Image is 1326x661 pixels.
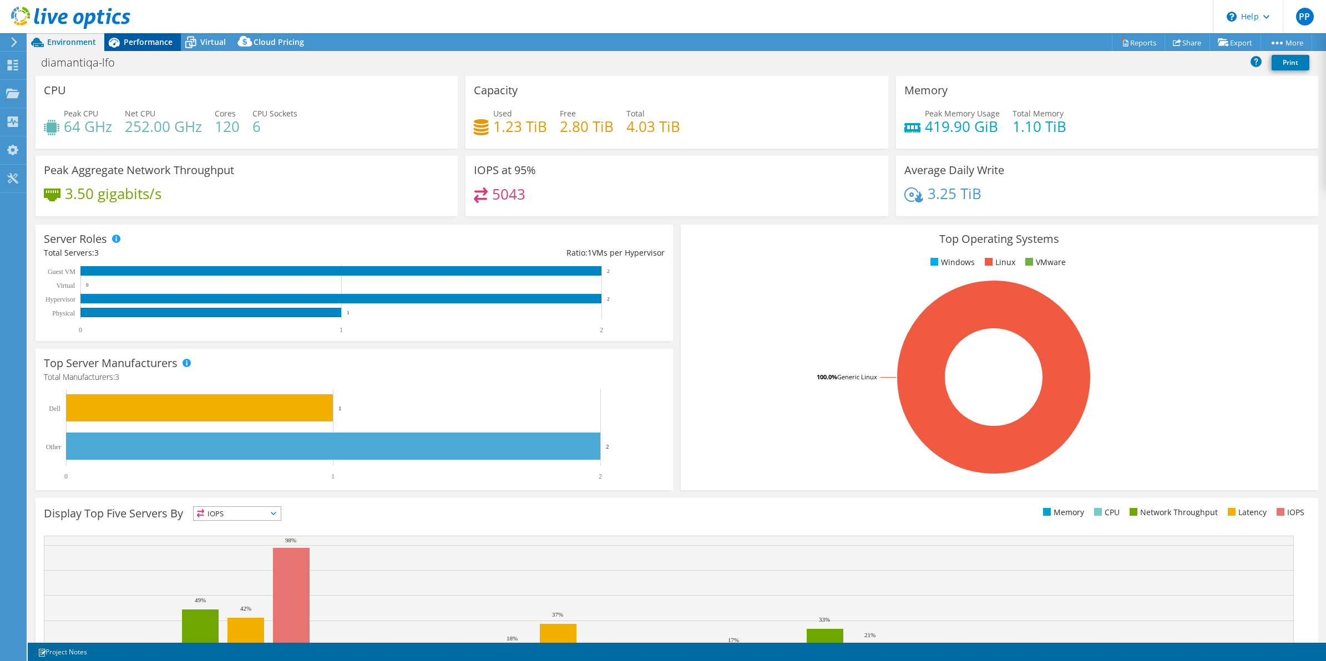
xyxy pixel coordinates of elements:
[904,84,948,96] h3: Memory
[65,187,161,200] h4: 3.50 gigabits/s
[44,357,178,369] h3: Top Server Manufacturers
[928,256,975,268] li: Windows
[1040,506,1084,518] li: Memory
[44,164,234,176] h3: Peak Aggregate Network Throughput
[46,443,61,451] text: Other
[252,120,297,133] h4: 6
[64,120,112,133] h4: 64 GHz
[1165,34,1210,51] a: Share
[982,256,1015,268] li: Linux
[1274,506,1304,518] li: IOPS
[864,632,875,638] text: 21%
[86,282,89,288] text: 0
[607,296,610,302] text: 2
[560,120,614,133] h4: 2.80 TiB
[47,37,96,47] span: Environment
[606,443,609,450] text: 2
[44,233,107,245] h3: Server Roles
[1272,55,1309,70] a: Print
[925,108,1000,119] span: Peak Memory Usage
[1261,34,1312,51] a: More
[904,164,1004,176] h3: Average Daily Write
[285,537,296,543] text: 98%
[607,268,610,274] text: 2
[340,326,343,334] text: 1
[124,37,173,47] span: Performance
[1227,12,1237,22] svg: \n
[44,247,354,259] div: Total Servers:
[1225,506,1267,518] li: Latency
[79,326,82,334] text: 0
[195,597,206,603] text: 49%
[1127,506,1218,518] li: Network Throughput
[125,108,155,119] span: Net CPU
[354,247,664,259] div: Ratio: VMs per Hypervisor
[45,296,75,303] text: Hypervisor
[347,310,350,316] text: 1
[1013,108,1064,119] span: Total Memory
[48,268,75,276] text: Guest VM
[474,164,536,176] h3: IOPS at 95%
[817,373,837,381] tspan: 100.0%
[493,120,547,133] h4: 1.23 TiB
[64,472,68,480] text: 0
[215,108,236,119] span: Cores
[64,108,98,119] span: Peak CPU
[254,37,304,47] span: Cloud Pricing
[728,637,739,643] text: 17%
[507,635,518,642] text: 18%
[1091,506,1120,518] li: CPU
[331,472,335,480] text: 1
[689,233,1310,245] h3: Top Operating Systems
[200,37,226,47] span: Virtual
[252,108,297,119] span: CPU Sockets
[552,611,563,618] text: 37%
[44,371,665,383] h4: Total Manufacturers:
[1023,256,1066,268] li: VMware
[1209,34,1261,51] a: Export
[44,84,66,96] h3: CPU
[599,472,602,480] text: 2
[493,108,512,119] span: Used
[1296,8,1314,26] span: PP
[1112,34,1165,51] a: Reports
[30,645,95,659] a: Project Notes
[588,247,592,258] span: 1
[125,120,202,133] h4: 252.00 GHz
[215,120,240,133] h4: 120
[1013,120,1066,133] h4: 1.10 TiB
[928,187,981,200] h4: 3.25 TiB
[925,120,1000,133] h4: 419.90 GiB
[57,282,75,289] text: Virtual
[115,372,119,382] span: 3
[52,309,75,317] text: Physical
[837,373,877,381] tspan: Generic Linux
[819,616,830,623] text: 33%
[240,605,251,612] text: 42%
[560,108,576,119] span: Free
[474,84,518,96] h3: Capacity
[338,405,342,411] text: 1
[94,247,99,258] span: 3
[600,326,603,334] text: 2
[194,507,281,520] span: IOPS
[492,188,525,200] h4: 5043
[626,120,680,133] h4: 4.03 TiB
[626,108,645,119] span: Total
[36,57,132,69] h1: diamantiqa-lfo
[49,405,60,413] text: Dell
